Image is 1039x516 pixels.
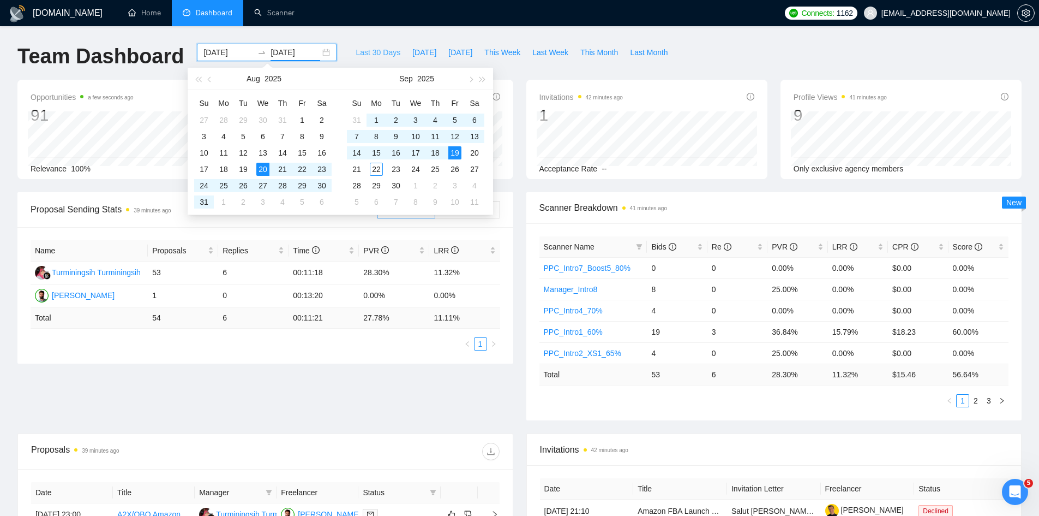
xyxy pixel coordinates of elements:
[1002,479,1028,505] iframe: Intercom live chat
[312,161,332,177] td: 2025-08-23
[350,114,363,127] div: 31
[464,341,471,347] span: left
[214,128,233,145] td: 2025-08-04
[630,205,667,211] time: 41 minutes ago
[315,163,328,176] div: 23
[389,146,403,159] div: 16
[35,268,141,276] a: TTurminingsih Turminingsih
[253,194,273,210] td: 2025-09-03
[296,114,309,127] div: 1
[448,146,461,159] div: 19
[367,94,386,112] th: Mo
[399,68,413,90] button: Sep
[237,163,250,176] div: 19
[315,114,328,127] div: 2
[429,163,442,176] div: 25
[237,179,250,192] div: 26
[273,194,292,210] td: 2025-09-04
[445,128,465,145] td: 2025-09-12
[1017,9,1035,17] a: setting
[233,112,253,128] td: 2025-07-29
[296,179,309,192] div: 29
[425,128,445,145] td: 2025-09-11
[292,128,312,145] td: 2025-08-08
[370,179,383,192] div: 29
[350,195,363,209] div: 5
[409,130,422,143] div: 10
[214,112,233,128] td: 2025-07-28
[197,179,211,192] div: 24
[233,145,253,161] td: 2025-08-12
[253,112,273,128] td: 2025-07-30
[233,194,253,210] td: 2025-09-02
[425,177,445,194] td: 2025-10-02
[197,114,211,127] div: 27
[448,130,461,143] div: 12
[448,163,461,176] div: 26
[254,8,295,17] a: searchScanner
[429,179,442,192] div: 2
[257,48,266,57] span: to
[367,194,386,210] td: 2025-10-06
[253,145,273,161] td: 2025-08-13
[214,194,233,210] td: 2025-09-01
[386,194,406,210] td: 2025-10-07
[370,114,383,127] div: 1
[197,195,211,209] div: 31
[183,9,190,16] span: dashboard
[982,394,995,407] li: 3
[347,194,367,210] td: 2025-10-05
[425,112,445,128] td: 2025-09-04
[276,114,289,127] div: 31
[428,484,439,501] span: filter
[386,112,406,128] td: 2025-09-02
[425,145,445,161] td: 2025-09-18
[347,128,367,145] td: 2025-09-07
[292,145,312,161] td: 2025-08-15
[465,94,484,112] th: Sa
[273,145,292,161] td: 2025-08-14
[52,266,141,278] div: Turminingsih Turminingsih
[417,68,434,90] button: 2025
[544,306,603,315] a: PPC_Intro4_70%
[128,8,161,17] a: homeHome
[218,240,289,262] th: Replies
[389,130,403,143] div: 9
[544,349,621,358] a: PPC_Intro2_XS1_65%
[630,46,668,58] span: Last Month
[273,94,292,112] th: Th
[409,179,422,192] div: 1
[493,93,500,100] span: info-circle
[312,128,332,145] td: 2025-08-09
[312,194,332,210] td: 2025-09-06
[214,145,233,161] td: 2025-08-11
[296,195,309,209] div: 5
[794,164,904,173] span: Only exclusive agency members
[370,130,383,143] div: 8
[271,46,320,58] input: End date
[429,130,442,143] div: 11
[490,341,497,347] span: right
[849,94,886,100] time: 41 minutes ago
[237,130,250,143] div: 5
[292,161,312,177] td: 2025-08-22
[445,161,465,177] td: 2025-09-26
[276,179,289,192] div: 28
[214,161,233,177] td: 2025-08-18
[389,163,403,176] div: 23
[217,146,230,159] div: 11
[474,337,487,351] li: 1
[1006,198,1022,207] span: New
[217,114,230,127] div: 28
[794,91,887,104] span: Profile Views
[247,68,260,90] button: Aug
[445,112,465,128] td: 2025-09-05
[350,163,363,176] div: 21
[825,506,904,514] a: [PERSON_NAME]
[203,46,253,58] input: Start date
[747,93,754,100] span: info-circle
[406,94,425,112] th: We
[266,489,272,496] span: filter
[406,145,425,161] td: 2025-09-17
[406,44,442,61] button: [DATE]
